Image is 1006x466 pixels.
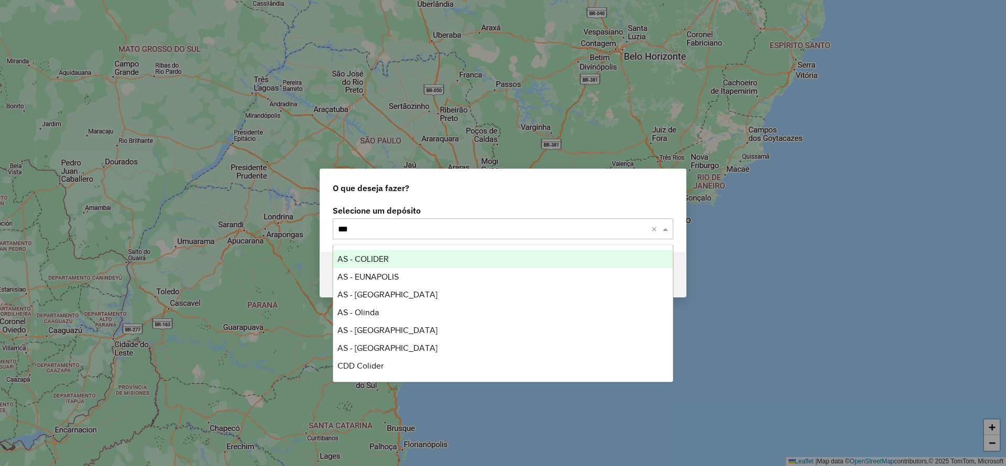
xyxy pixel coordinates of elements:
[337,326,438,335] span: AS - [GEOGRAPHIC_DATA]
[337,343,438,352] span: AS - [GEOGRAPHIC_DATA]
[651,223,660,235] span: Clear all
[333,204,673,217] label: Selecione um depósito
[337,308,379,317] span: AS - Olinda
[337,290,438,299] span: AS - [GEOGRAPHIC_DATA]
[333,182,409,194] span: O que deseja fazer?
[337,361,384,370] span: CDD Colider
[337,254,389,263] span: AS - COLIDER
[333,245,673,382] ng-dropdown-panel: Options list
[337,272,399,281] span: AS - EUNAPOLIS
